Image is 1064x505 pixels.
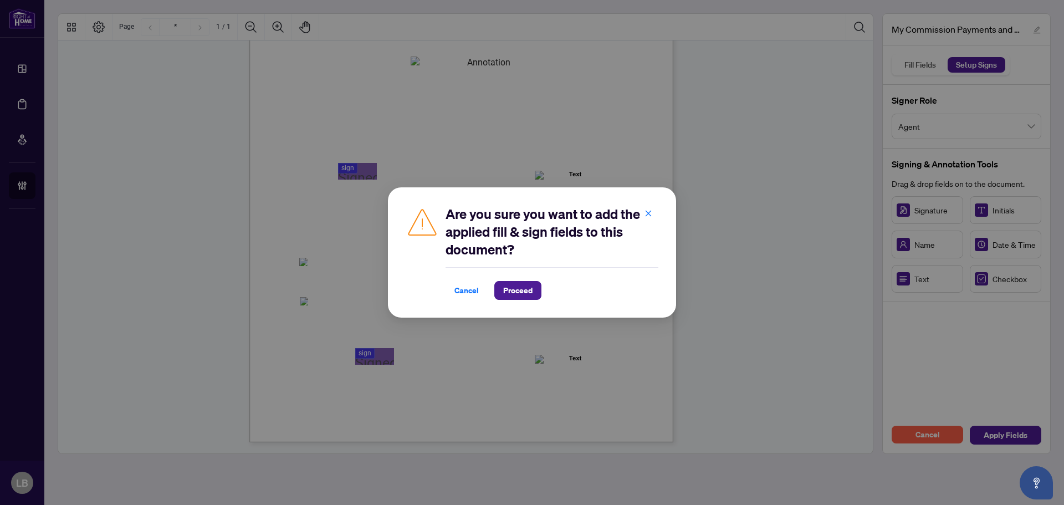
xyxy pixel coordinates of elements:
[1020,466,1053,499] button: Open asap
[503,282,533,299] span: Proceed
[446,205,658,258] h2: Are you sure you want to add the applied fill & sign fields to this document?
[494,281,541,300] button: Proceed
[446,281,488,300] button: Cancel
[644,210,652,217] span: close
[454,282,479,299] span: Cancel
